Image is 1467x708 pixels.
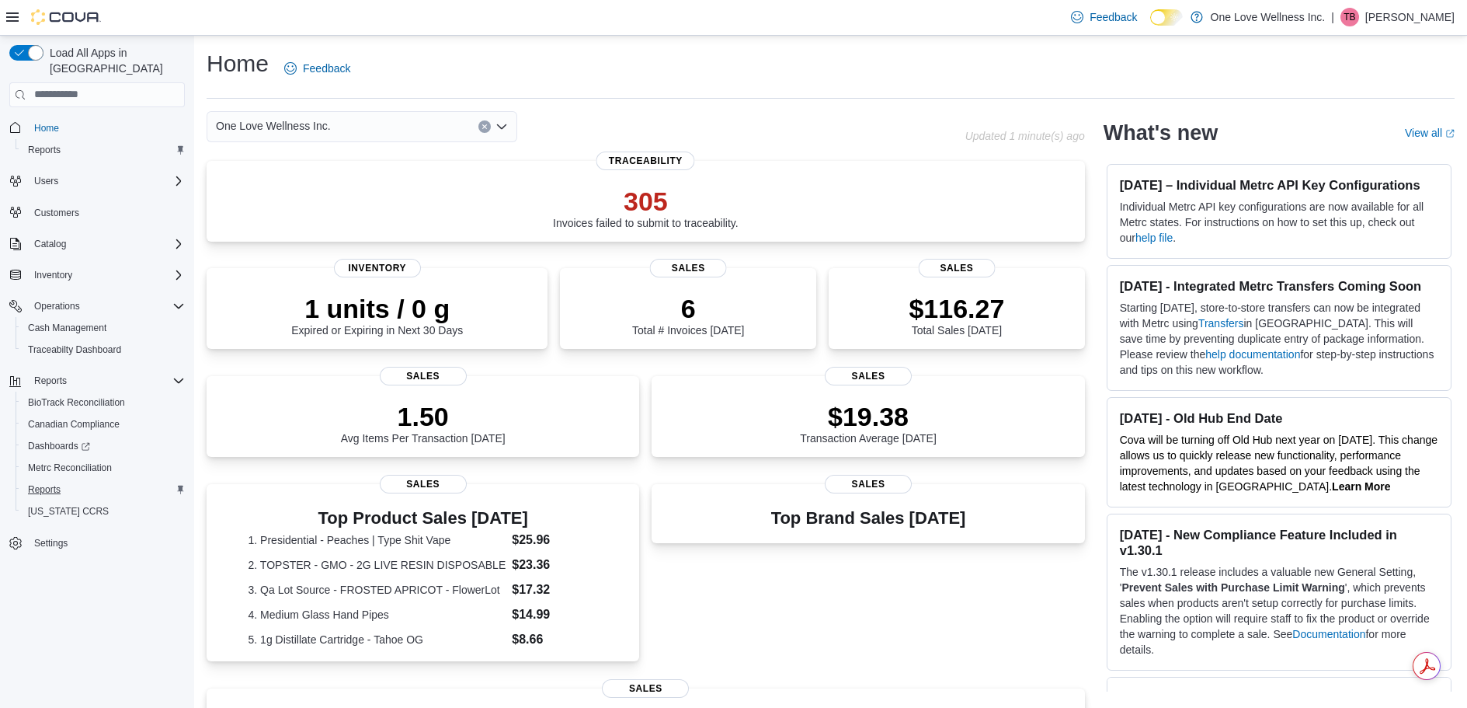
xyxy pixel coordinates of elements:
a: Documentation [1292,628,1365,640]
span: One Love Wellness Inc. [216,117,331,135]
span: TB [1344,8,1355,26]
span: Sales [380,475,467,494]
span: Settings [28,533,185,553]
dd: $23.36 [512,556,598,574]
dt: 2. TOPSTER - GMO - 2G LIVE RESIN DISPOSABLE [249,557,506,573]
h3: [DATE] - New Compliance Feature Included in v1.30.1 [1120,527,1438,558]
span: Feedback [1090,9,1137,25]
button: Canadian Compliance [16,413,191,435]
a: Cash Management [22,319,113,337]
div: Invoices failed to submit to traceability. [553,186,739,229]
a: Canadian Compliance [22,415,126,434]
p: $116.27 [909,293,1004,324]
div: Total Sales [DATE] [909,293,1004,337]
span: Operations [34,300,80,312]
span: BioTrack Reconciliation [28,396,125,409]
span: Sales [650,259,727,277]
h3: Top Brand Sales [DATE] [771,509,966,528]
a: help file [1135,232,1173,244]
span: Reports [34,375,67,387]
dt: 1. Presidential - Peaches | Type Shit Vape [249,532,506,548]
p: 305 [553,186,739,217]
img: Cova [31,9,101,25]
button: [US_STATE] CCRS [16,500,191,522]
button: Cash Management [16,317,191,339]
h3: [DATE] - Integrated Metrc Transfers Coming Soon [1120,278,1438,294]
span: Metrc Reconciliation [28,462,112,474]
button: Users [28,172,64,190]
span: Reports [22,141,185,159]
span: Traceabilty Dashboard [28,344,121,356]
button: Reports [16,139,191,161]
div: Tammi Bailey [1340,8,1359,26]
span: Reports [22,480,185,499]
a: Traceabilty Dashboard [22,340,127,359]
button: Open list of options [495,120,508,133]
h1: Home [207,48,269,79]
span: Washington CCRS [22,502,185,521]
button: Metrc Reconciliation [16,457,191,479]
span: Canadian Compliance [22,415,185,434]
div: Total # Invoices [DATE] [632,293,744,337]
dt: 3. Qa Lot Source - FROSTED APRICOT - FlowerLot [249,582,506,598]
p: 1.50 [341,401,506,432]
p: Starting [DATE], store-to-store transfers can now be integrated with Metrc using in [GEOGRAPHIC_D... [1120,300,1438,378]
button: Catalog [3,233,191,255]
button: Reports [28,371,73,390]
a: Feedback [278,53,356,84]
button: BioTrack Reconciliation [16,392,191,413]
button: Clear input [478,120,491,133]
a: Dashboards [16,435,191,457]
button: Traceabilty Dashboard [16,339,191,361]
span: Sales [825,367,912,385]
span: Customers [28,203,185,222]
button: Operations [3,295,191,317]
span: Sales [602,679,689,698]
button: Catalog [28,235,72,253]
span: Canadian Compliance [28,418,120,431]
p: | [1331,8,1334,26]
p: [PERSON_NAME] [1365,8,1455,26]
dd: $14.99 [512,605,598,624]
p: 6 [632,293,744,324]
a: Transfers [1198,317,1244,330]
span: Inventory [34,269,72,281]
span: [US_STATE] CCRS [28,505,109,518]
span: Traceability [596,152,695,170]
a: Settings [28,534,74,553]
a: Feedback [1065,2,1143,33]
a: Customers [28,204,85,222]
span: Inventory [28,266,185,284]
a: Metrc Reconciliation [22,459,118,477]
h3: [DATE] - Old Hub End Date [1120,410,1438,426]
span: Dashboards [22,437,185,455]
h3: [DATE] – Individual Metrc API Key Configurations [1120,177,1438,193]
span: Sales [380,367,467,385]
span: Users [34,175,58,187]
a: Learn More [1332,480,1390,493]
h3: Top Product Sales [DATE] [249,509,598,528]
input: Dark Mode [1150,9,1183,26]
span: Operations [28,297,185,316]
p: 1 units / 0 g [291,293,463,324]
dd: $25.96 [512,531,598,549]
span: Sales [825,475,912,494]
span: Catalog [34,238,66,250]
span: Dashboards [28,440,90,452]
button: Customers [3,201,191,224]
dt: 4. Medium Glass Hand Pipes [249,607,506,623]
div: Avg Items Per Transaction [DATE] [341,401,506,445]
p: One Love Wellness Inc. [1211,8,1326,26]
span: Settings [34,537,68,549]
p: The v1.30.1 release includes a valuable new General Setting, ' ', which prevents sales when produ... [1120,564,1438,657]
button: Operations [28,297,86,316]
a: Home [28,119,65,138]
span: Home [34,122,59,134]
span: Catalog [28,235,185,253]
span: BioTrack Reconciliation [22,393,185,412]
button: Inventory [28,266,78,284]
a: BioTrack Reconciliation [22,393,131,412]
p: $19.38 [800,401,937,432]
